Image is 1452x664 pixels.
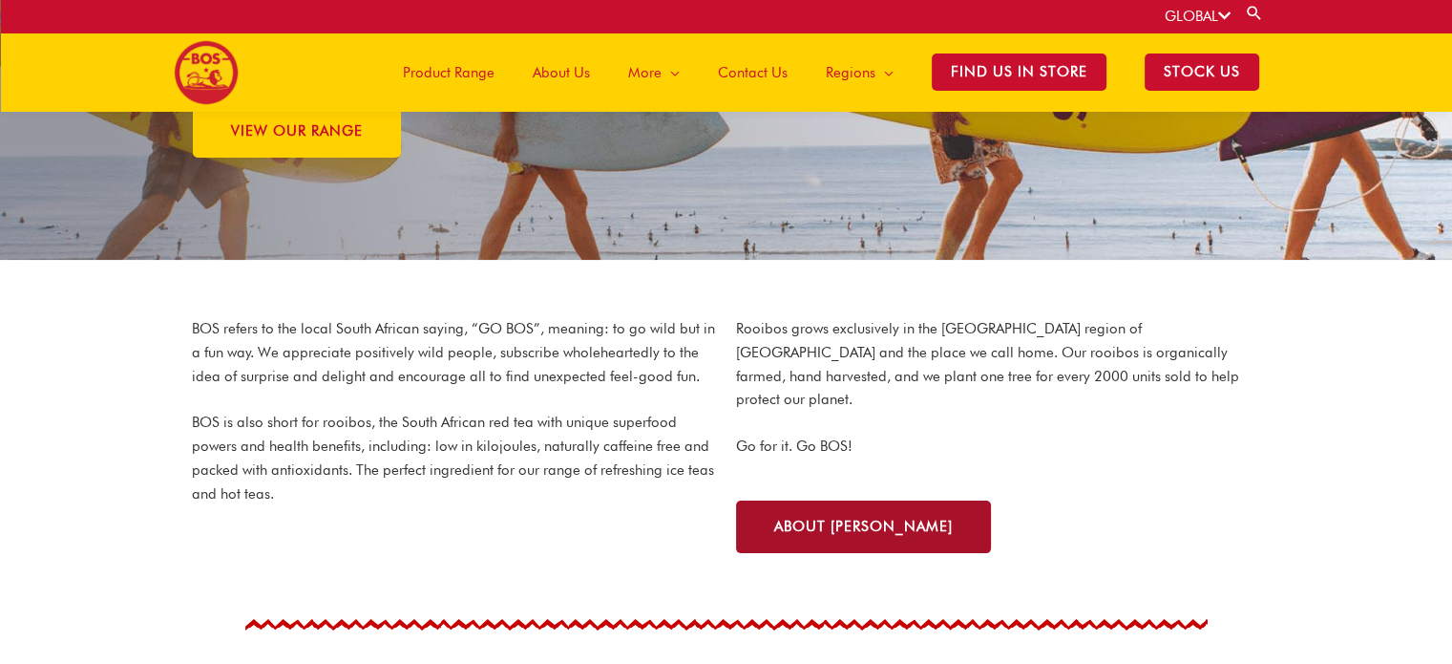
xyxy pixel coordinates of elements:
p: Go for it. Go BOS! [736,435,1261,459]
a: Find Us in Store [913,32,1126,112]
a: More [609,32,699,112]
p: Rooibos grows exclusively in the [GEOGRAPHIC_DATA] region of [GEOGRAPHIC_DATA] and the place we c... [736,317,1261,412]
a: About [PERSON_NAME] [736,501,991,553]
img: BOS logo finals-200px [174,40,239,105]
span: About [PERSON_NAME] [774,520,953,534]
a: Search button [1245,4,1264,22]
span: Find Us in Store [932,54,1106,91]
nav: Site Navigation [369,32,1278,112]
a: About Us [514,32,609,112]
a: Product Range [384,32,514,112]
span: Contact Us [718,44,788,101]
span: Product Range [403,44,495,101]
a: GLOBAL [1165,8,1231,25]
span: About Us [533,44,590,101]
a: VIEW OUR RANGE [193,105,401,158]
p: BOS is also short for rooibos, the South African red tea with unique superfood powers and health ... [192,411,717,505]
span: More [628,44,662,101]
span: STOCK US [1145,54,1259,91]
p: BOS refers to the local South African saying, “GO BOS”, meaning: to go wild but in a fun way. We ... [192,317,717,388]
a: Contact Us [699,32,807,112]
span: VIEW OUR RANGE [231,124,363,139]
span: Regions [826,44,875,101]
a: STOCK US [1126,32,1278,112]
a: Regions [807,32,913,112]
